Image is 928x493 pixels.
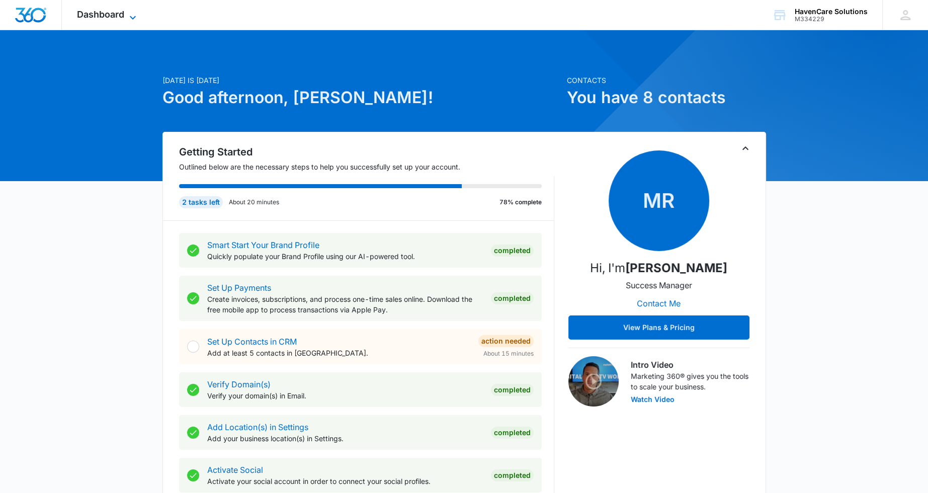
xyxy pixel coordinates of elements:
[631,371,749,392] p: Marketing 360® gives you the tools to scale your business.
[567,86,766,110] h1: You have 8 contacts
[625,261,727,275] strong: [PERSON_NAME]
[207,433,483,444] p: Add your business location(s) in Settings.
[207,422,308,432] a: Add Location(s) in Settings
[179,144,554,159] h2: Getting Started
[179,196,223,208] div: 2 tasks left
[478,335,534,347] div: Action Needed
[207,251,483,262] p: Quickly populate your Brand Profile using our AI-powered tool.
[590,259,727,277] p: Hi, I'm
[207,283,271,293] a: Set Up Payments
[626,279,692,291] p: Success Manager
[207,240,319,250] a: Smart Start Your Brand Profile
[627,291,691,315] button: Contact Me
[77,9,124,20] span: Dashboard
[207,476,483,486] p: Activate your social account in order to connect your social profiles.
[491,384,534,396] div: Completed
[229,198,279,207] p: About 20 minutes
[491,427,534,439] div: Completed
[631,359,749,371] h3: Intro Video
[568,315,749,340] button: View Plans & Pricing
[609,150,709,251] span: MR
[491,292,534,304] div: Completed
[739,142,751,154] button: Toggle Collapse
[567,75,766,86] p: Contacts
[795,8,868,16] div: account name
[207,465,263,475] a: Activate Social
[207,390,483,401] p: Verify your domain(s) in Email.
[483,349,534,358] span: About 15 minutes
[179,161,554,172] p: Outlined below are the necessary steps to help you successfully set up your account.
[207,294,483,315] p: Create invoices, subscriptions, and process one-time sales online. Download the free mobile app t...
[499,198,542,207] p: 78% complete
[162,86,561,110] h1: Good afternoon, [PERSON_NAME]!
[207,337,297,347] a: Set Up Contacts in CRM
[207,379,271,389] a: Verify Domain(s)
[207,348,470,358] p: Add at least 5 contacts in [GEOGRAPHIC_DATA].
[631,396,674,403] button: Watch Video
[491,469,534,481] div: Completed
[568,356,619,406] img: Intro Video
[491,244,534,257] div: Completed
[162,75,561,86] p: [DATE] is [DATE]
[795,16,868,23] div: account id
